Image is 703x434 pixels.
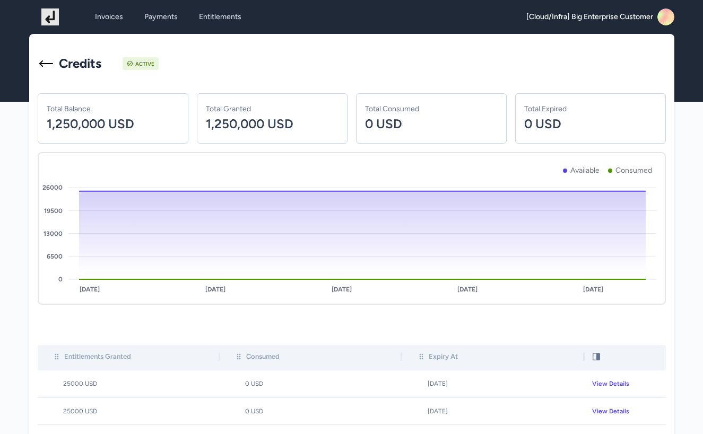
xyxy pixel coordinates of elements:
[526,12,653,22] span: [Cloud/Infra] Big Enterprise Customer
[138,7,184,26] a: Payments
[193,7,248,26] a: Entitlements
[80,286,100,293] tspan: [DATE]
[53,351,131,362] div: Entitlements Granted
[365,103,498,114] p: Total Consumed
[44,207,63,215] tspan: 19500
[42,184,63,191] tspan: 26000
[220,370,402,397] td: 0 USD
[58,276,63,283] tspan: 0
[220,397,402,424] td: 0 USD
[33,8,67,25] img: logo_1755619130.png
[526,8,674,25] a: [Cloud/Infra] Big Enterprise Customer
[59,55,101,72] h1: Credits
[524,114,657,134] p: 0 USD
[365,114,498,134] p: 0 USD
[457,286,478,293] tspan: [DATE]
[206,103,339,114] p: Total Granted
[524,103,657,114] p: Total Expired
[47,114,179,134] p: 1,250,000 USD
[38,397,220,424] td: 25000 USD
[44,230,63,237] tspan: 13000
[570,165,600,176] p: Available
[47,253,63,260] tspan: 6500
[402,370,585,397] td: [DATE]
[615,165,652,176] p: Consumed
[583,286,603,293] tspan: [DATE]
[206,114,339,134] p: 1,250,000 USD
[592,379,665,388] div: View Details
[331,286,351,293] tspan: [DATE]
[417,351,458,362] div: Expiry At
[402,397,585,424] td: [DATE]
[235,351,280,362] div: Consumed
[38,370,220,397] td: 25000 USD
[592,407,665,415] div: View Details
[47,103,179,114] p: Total Balance
[135,60,154,68] div: Active
[205,286,225,293] tspan: [DATE]
[89,7,129,26] a: Invoices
